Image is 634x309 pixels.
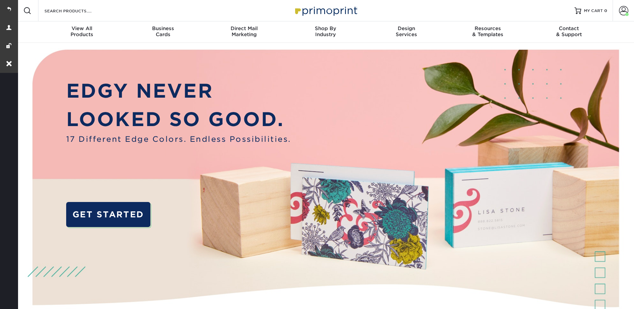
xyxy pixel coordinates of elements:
[366,21,447,43] a: DesignServices
[292,3,359,18] img: Primoprint
[41,25,123,31] span: View All
[66,133,291,145] span: 17 Different Edge Colors. Endless Possibilities.
[66,105,291,133] p: LOOKED SO GOOD.
[285,25,366,31] span: Shop By
[204,25,285,37] div: Marketing
[285,25,366,37] div: Industry
[204,21,285,43] a: Direct MailMarketing
[122,25,204,37] div: Cards
[584,8,603,14] span: MY CART
[66,202,150,227] a: GET STARTED
[66,77,291,105] p: EDGY NEVER
[528,21,610,43] a: Contact& Support
[122,21,204,43] a: BusinessCards
[41,25,123,37] div: Products
[204,25,285,31] span: Direct Mail
[366,25,447,31] span: Design
[447,25,528,37] div: & Templates
[447,25,528,31] span: Resources
[285,21,366,43] a: Shop ByIndustry
[604,8,607,13] span: 0
[528,25,610,37] div: & Support
[447,21,528,43] a: Resources& Templates
[44,7,109,15] input: SEARCH PRODUCTS.....
[528,25,610,31] span: Contact
[122,25,204,31] span: Business
[41,21,123,43] a: View AllProducts
[366,25,447,37] div: Services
